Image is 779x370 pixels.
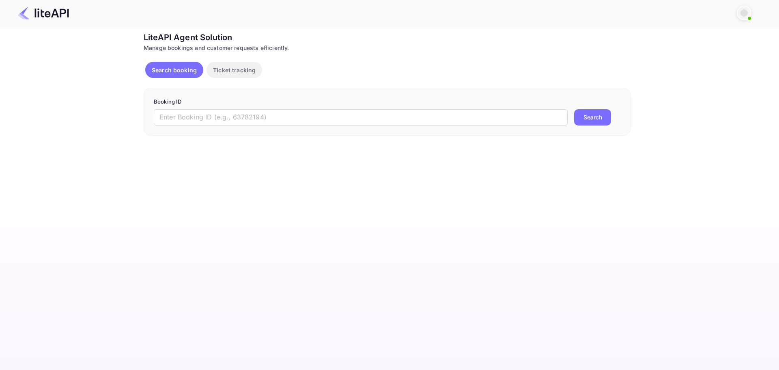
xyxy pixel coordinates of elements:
div: LiteAPI Agent Solution [144,31,631,43]
p: Booking ID [154,98,620,106]
input: Enter Booking ID (e.g., 63782194) [154,109,568,125]
p: Search booking [152,66,197,74]
img: LiteAPI Logo [18,6,69,19]
button: Search [574,109,611,125]
p: Ticket tracking [213,66,256,74]
div: Manage bookings and customer requests efficiently. [144,43,631,52]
